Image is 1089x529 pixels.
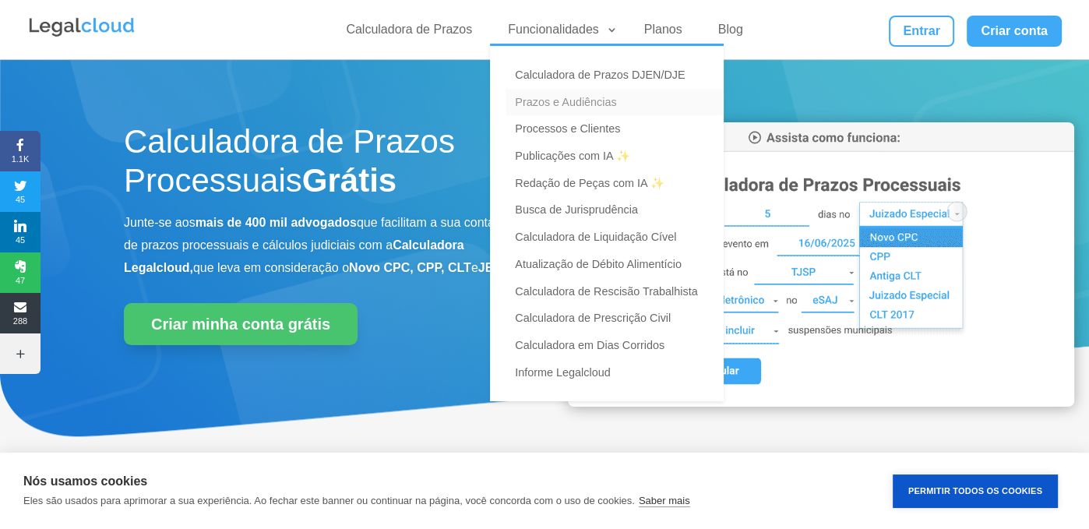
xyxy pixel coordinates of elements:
img: Calculadora de Prazos Processuais da Legalcloud [568,122,1074,407]
a: Calculadora em Dias Corridos [506,332,724,359]
a: Redação de Peças com IA ✨ [506,170,724,197]
b: Novo CPC, CPP, CLT [349,261,471,274]
h1: Calculadora de Prazos Processuais [124,122,521,209]
strong: Grátis [302,162,396,199]
a: Busca de Jurisprudência [506,196,724,224]
a: Informe Legalcloud [506,359,724,386]
a: Prazos e Audiências [506,89,724,116]
a: Criar conta [967,16,1062,47]
p: Eles são usados para aprimorar a sua experiência. Ao fechar este banner ou continuar na página, v... [23,495,635,506]
b: JEC. [478,261,506,274]
a: Calculadora de Prescrição Civil [506,305,724,332]
button: Permitir Todos os Cookies [893,474,1058,508]
a: Publicações com IA ✨ [506,143,724,170]
p: Junte-se aos que facilitam a sua contagem de prazos processuais e cálculos judiciais com a que le... [124,212,521,279]
a: Calculadora de Prazos DJEN/DJE [506,62,724,89]
a: Entrar [889,16,954,47]
a: Calculadora de Liquidação Cível [506,224,724,251]
a: Calculadora de Prazos Processuais da Legalcloud [568,396,1074,409]
a: Criar minha conta grátis [124,303,358,345]
a: Planos [635,22,692,44]
a: Saber mais [639,495,690,507]
a: Calculadora de Rescisão Trabalhista [506,278,724,305]
a: Logo da Legalcloud [27,28,136,41]
a: Calculadora de Prazos [337,22,481,44]
a: Processos e Clientes [506,115,724,143]
b: mais de 400 mil advogados [196,216,357,229]
img: Legalcloud Logo [27,16,136,39]
a: Blog [709,22,752,44]
strong: Nós usamos cookies [23,474,147,488]
a: Atualização de Débito Alimentício [506,251,724,278]
a: Funcionalidades [499,22,618,44]
b: Calculadora Legalcloud, [124,238,464,274]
